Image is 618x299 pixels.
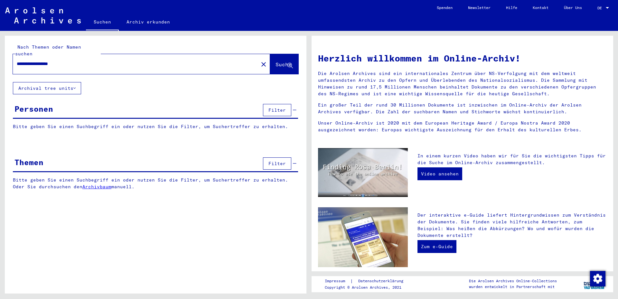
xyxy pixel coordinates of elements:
p: Unser Online-Archiv ist 2020 mit dem European Heritage Award / Europa Nostra Award 2020 ausgezeic... [318,120,607,133]
a: Video ansehen [417,167,462,180]
button: Archival tree units [13,82,81,94]
span: Suche [276,61,292,68]
img: video.jpg [318,148,408,197]
img: Arolsen_neg.svg [5,7,81,23]
a: Datenschutzerklärung [353,278,411,285]
div: | [325,278,411,285]
mat-label: Nach Themen oder Namen suchen [15,44,81,57]
img: Zustimmung ändern [590,271,605,286]
img: eguide.jpg [318,207,408,267]
p: Bitte geben Sie einen Suchbegriff ein oder nutzen Sie die Filter, um Suchertreffer zu erhalten. [13,123,298,130]
p: Der interaktive e-Guide liefert Hintergrundwissen zum Verständnis der Dokumente. Sie finden viele... [417,212,607,239]
span: Filter [268,161,286,166]
div: Personen [14,103,53,115]
a: Archivbaum [82,184,111,190]
button: Filter [263,104,291,116]
button: Filter [263,157,291,170]
span: Filter [268,107,286,113]
p: In einem kurzen Video haben wir für Sie die wichtigsten Tipps für die Suche im Online-Archiv zusa... [417,153,607,166]
a: Impressum [325,278,350,285]
img: yv_logo.png [582,276,606,292]
h1: Herzlich willkommen im Online-Archiv! [318,51,607,65]
a: Suchen [86,14,119,31]
span: DE [597,6,604,10]
p: wurden entwickelt in Partnerschaft mit [469,284,557,290]
p: Die Arolsen Archives Online-Collections [469,278,557,284]
p: Die Arolsen Archives sind ein internationales Zentrum über NS-Verfolgung mit dem weltweit umfasse... [318,70,607,97]
a: Archiv erkunden [119,14,178,30]
mat-icon: close [260,61,267,68]
p: Ein großer Teil der rund 30 Millionen Dokumente ist inzwischen im Online-Archiv der Arolsen Archi... [318,102,607,115]
p: Bitte geben Sie einen Suchbegriff ein oder nutzen Sie die Filter, um Suchertreffer zu erhalten. O... [13,177,298,190]
div: Themen [14,156,43,168]
a: Zum e-Guide [417,240,456,253]
button: Suche [270,54,298,74]
p: Copyright © Arolsen Archives, 2021 [325,285,411,290]
button: Clear [257,58,270,70]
